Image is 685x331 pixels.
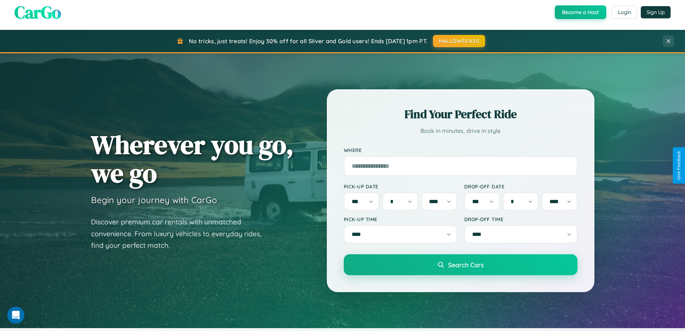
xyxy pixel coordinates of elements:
p: Book in minutes, drive in style [344,126,577,136]
button: Sign Up [641,6,671,18]
button: Become a Host [555,5,606,19]
span: No tricks, just treats! Enjoy 30% off for all Silver and Gold users! Ends [DATE] 1pm PT. [189,37,428,45]
label: Pick-up Date [344,183,457,189]
h1: Wherever you go, we go [91,130,294,187]
button: Login [612,6,637,19]
iframe: Intercom live chat [7,307,24,324]
span: Search Cars [448,261,484,269]
span: CarGo [14,0,61,24]
p: Discover premium car rentals with unmatched convenience. From luxury vehicles to everyday rides, ... [91,216,271,251]
div: Give Feedback [676,151,681,180]
button: Search Cars [344,254,577,275]
h2: Find Your Perfect Ride [344,106,577,122]
label: Where [344,147,577,153]
label: Drop-off Time [464,216,577,222]
label: Drop-off Date [464,183,577,189]
h3: Begin your journey with CarGo [91,194,217,205]
button: HALLOWEEN30 [433,35,485,47]
label: Pick-up Time [344,216,457,222]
